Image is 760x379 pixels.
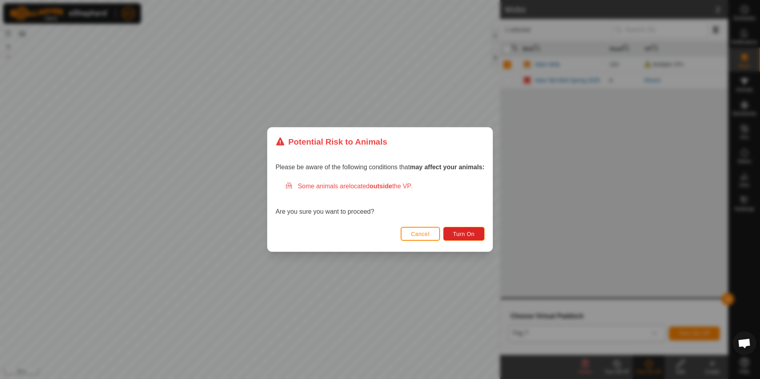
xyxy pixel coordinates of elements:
[443,227,485,241] button: Turn On
[411,231,430,237] span: Cancel
[349,183,412,189] span: located the VP.
[275,135,387,148] div: Potential Risk to Animals
[275,164,485,170] span: Please be aware of the following conditions that
[410,164,485,170] strong: may affect your animals:
[370,183,392,189] strong: outside
[401,227,440,241] button: Cancel
[275,182,485,217] div: Are you sure you want to proceed?
[453,231,475,237] span: Turn On
[285,182,485,191] div: Some animals are
[733,331,756,355] div: Open chat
